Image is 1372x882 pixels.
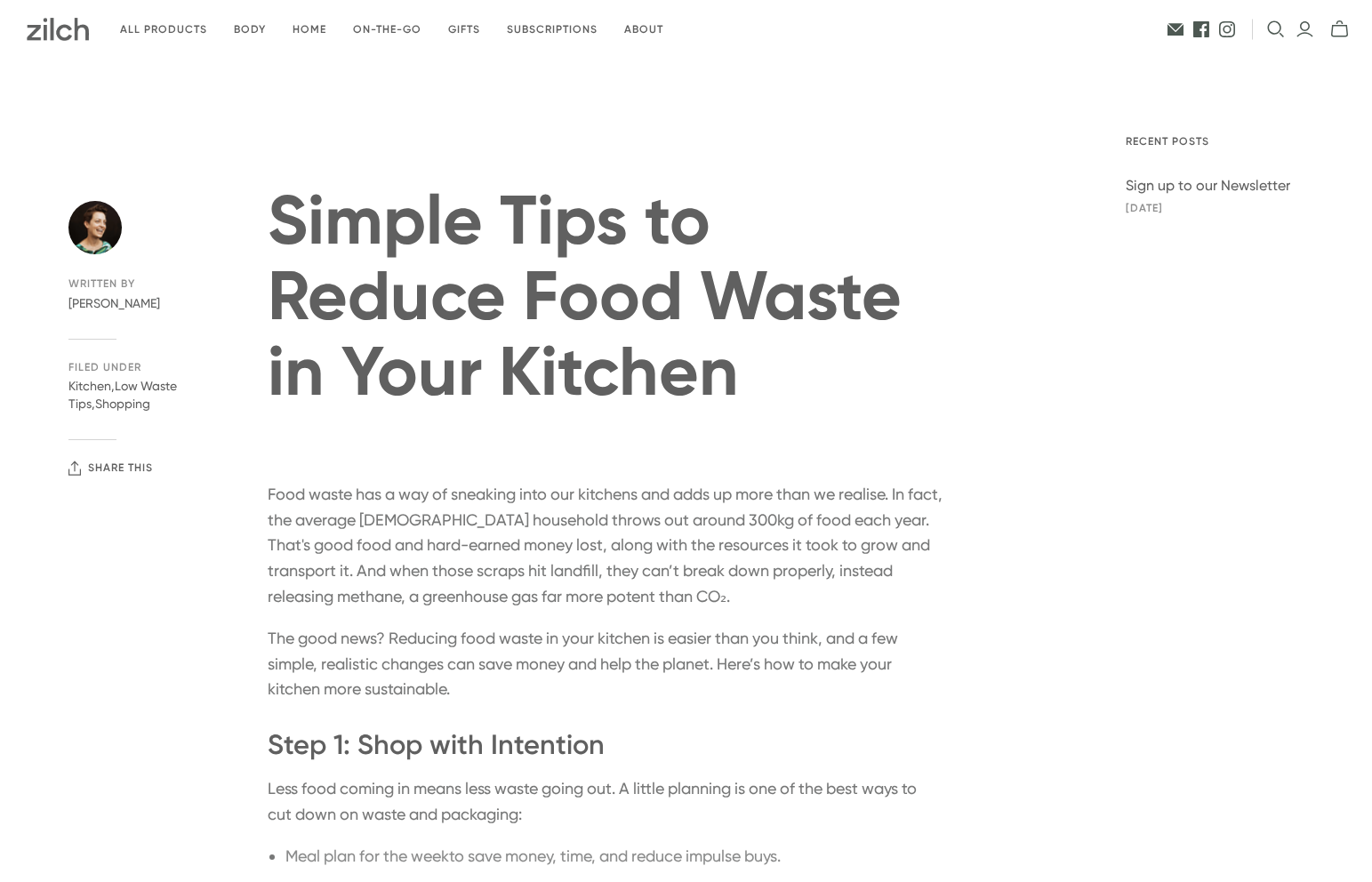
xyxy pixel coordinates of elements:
[68,461,153,476] button: Share this
[268,626,943,702] p: The good news? Reducing food waste in your kitchen is easier than you think, and a few simple, re...
[88,461,153,474] span: Share this
[279,9,340,51] a: Home
[493,9,611,51] a: Subscriptions
[611,9,677,51] a: About
[68,379,177,411] a: Low Waste Tips
[1296,20,1314,39] a: Login
[107,9,221,51] a: All products
[68,378,205,413] div: , ,
[1126,201,1304,216] span: [DATE]
[268,730,943,760] h3: Step 1: Shop with Intention
[68,360,205,375] span: Filed under
[27,18,89,41] img: Zilch has done the hard yards and handpicked the best ethical and sustainable products for you an...
[285,846,449,865] span: Meal plan for the week
[1325,20,1354,39] button: mini-cart-toggle
[68,295,205,313] span: [PERSON_NAME]
[68,379,111,393] a: Kitchen
[1267,20,1285,38] button: Open search
[1126,134,1304,149] span: Recent posts
[268,482,943,610] p: Food waste has a way of sneaking into our kitchens and adds up more than we realise. In fact, the...
[68,277,205,292] span: Written by
[435,9,493,51] a: Gifts
[1126,176,1304,196] a: Sign up to our Newsletter
[340,9,435,51] a: On-the-go
[268,183,943,410] h1: Simple Tips to Reduce Food Waste in Your Kitchen
[449,846,781,865] span: to save money, time, and reduce impulse buys.
[268,779,917,823] span: Less food coming in means less waste going out. A little planning is one of the best ways to cut ...
[68,201,122,254] img: Rachel Sebastian
[221,9,279,51] a: Body
[95,397,150,411] a: Shopping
